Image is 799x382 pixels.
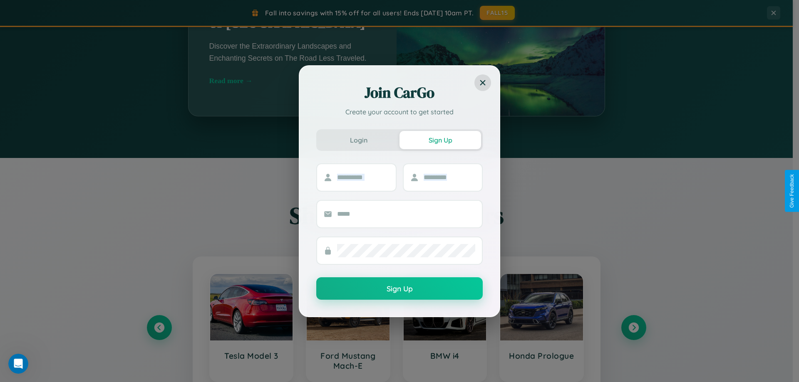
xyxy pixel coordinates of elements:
[318,131,399,149] button: Login
[789,174,795,208] div: Give Feedback
[316,277,483,300] button: Sign Up
[316,107,483,117] p: Create your account to get started
[316,83,483,103] h2: Join CarGo
[399,131,481,149] button: Sign Up
[8,354,28,374] iframe: Intercom live chat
